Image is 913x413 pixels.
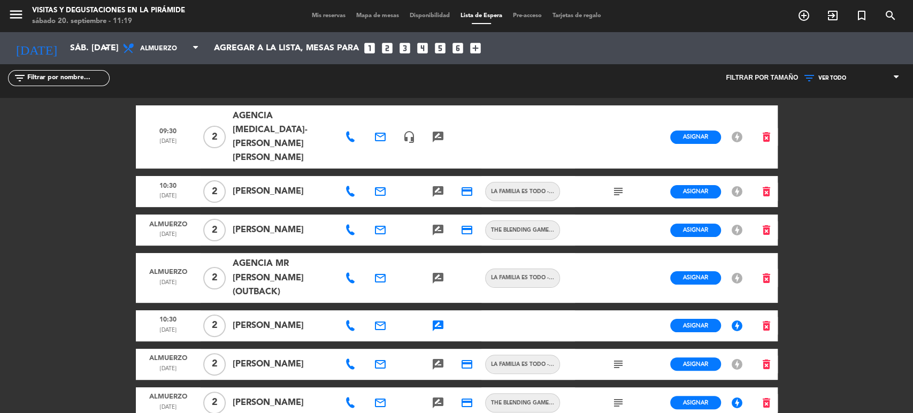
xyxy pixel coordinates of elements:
i: looks_6 [451,41,465,55]
i: rate_review [432,358,444,371]
span: 2 [203,219,226,241]
button: offline_bolt [727,319,746,333]
button: offline_bolt [727,130,746,144]
i: delete_forever [760,224,773,236]
i: email [374,358,387,371]
span: Almuerzo [140,389,197,403]
span: Disponibilidad [404,13,455,19]
button: Asignar [670,319,721,332]
button: offline_bolt [727,357,746,371]
span: [PERSON_NAME] [233,396,333,410]
button: delete_forever [755,317,778,335]
span: 2 [203,267,226,289]
i: offline_bolt [730,185,743,198]
i: rate_review [432,185,444,198]
button: offline_bolt [727,223,746,237]
span: 09:30 [140,108,197,137]
span: AGENCIA [MEDICAL_DATA]-[PERSON_NAME] [PERSON_NAME] [233,109,333,165]
i: headset_mic [403,131,416,143]
button: delete_forever [755,355,778,374]
i: offline_bolt [730,131,743,143]
i: delete_forever [760,396,773,409]
i: email [374,396,387,409]
i: credit_card [461,224,473,236]
span: Almuerzo [140,255,197,278]
i: [DATE] [8,36,65,60]
i: delete_forever [760,272,773,285]
i: subject [612,396,625,409]
i: offline_bolt [730,224,743,236]
span: Almuerzo [140,39,191,59]
i: rate_review [432,224,444,236]
span: [DATE] [140,326,197,340]
i: email [374,272,387,285]
button: Asignar [670,271,721,285]
i: email [374,319,387,332]
i: looks_one [363,41,377,55]
span: [DATE] [140,137,197,167]
span: Almuerzo [140,350,197,364]
button: offline_bolt [727,271,746,285]
i: search [884,9,897,22]
i: rate_review [432,131,444,143]
i: rate_review [432,272,444,285]
button: delete_forever [755,394,778,412]
button: Asignar [670,224,721,237]
span: [DATE] [140,230,197,244]
i: credit_card [461,185,473,198]
i: looks_two [380,41,394,55]
span: [PERSON_NAME] [233,223,333,237]
i: offline_bolt [730,396,743,409]
span: [DATE] [140,364,197,378]
i: looks_5 [433,41,447,55]
button: delete_forever [755,182,778,201]
i: email [374,131,387,143]
span: Asignar [683,273,708,281]
span: Pre-acceso [508,13,547,19]
i: add_circle_outline [797,9,810,22]
input: Filtrar por nombre... [26,72,109,84]
span: 2 [203,315,226,337]
i: subject [612,185,625,198]
span: 2 [203,353,226,376]
span: Lista de Espera [455,13,508,19]
i: credit_card [461,396,473,409]
span: Mapa de mesas [351,13,404,19]
span: [PERSON_NAME] [233,357,333,371]
i: exit_to_app [826,9,839,22]
span: VER TODO [818,75,846,81]
i: menu [8,6,24,22]
i: add_box [469,41,482,55]
button: menu [8,6,24,26]
i: rate_review [432,396,444,409]
i: offline_bolt [730,272,743,285]
span: 2 [203,126,226,148]
i: delete_forever [760,131,773,143]
span: The Blending Games - Idioma Español [486,226,559,234]
button: delete_forever [755,269,778,287]
span: La Familia es Todo - Family is Everything Español [486,187,559,196]
span: 2 [203,180,226,203]
i: subject [612,358,625,371]
span: Asignar [683,322,708,330]
button: Asignar [670,396,721,409]
i: filter_list [13,72,26,85]
span: Filtrar por tamaño [726,73,798,83]
button: offline_bolt [727,396,746,410]
button: delete_forever [755,221,778,240]
span: Asignar [683,133,708,141]
i: delete_forever [760,358,773,371]
span: Asignar [683,226,708,234]
span: Asignar [683,399,708,407]
button: Asignar [670,357,721,371]
i: email [374,185,387,198]
button: delete_forever [755,128,778,147]
span: [PERSON_NAME] [233,319,333,333]
i: delete_forever [760,319,773,332]
i: email [374,224,387,236]
span: [DATE] [140,192,197,205]
span: The Blending Games - English Language [486,399,559,407]
i: arrow_drop_down [99,42,112,55]
i: looks_3 [398,41,412,55]
span: Asignar [683,360,708,368]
